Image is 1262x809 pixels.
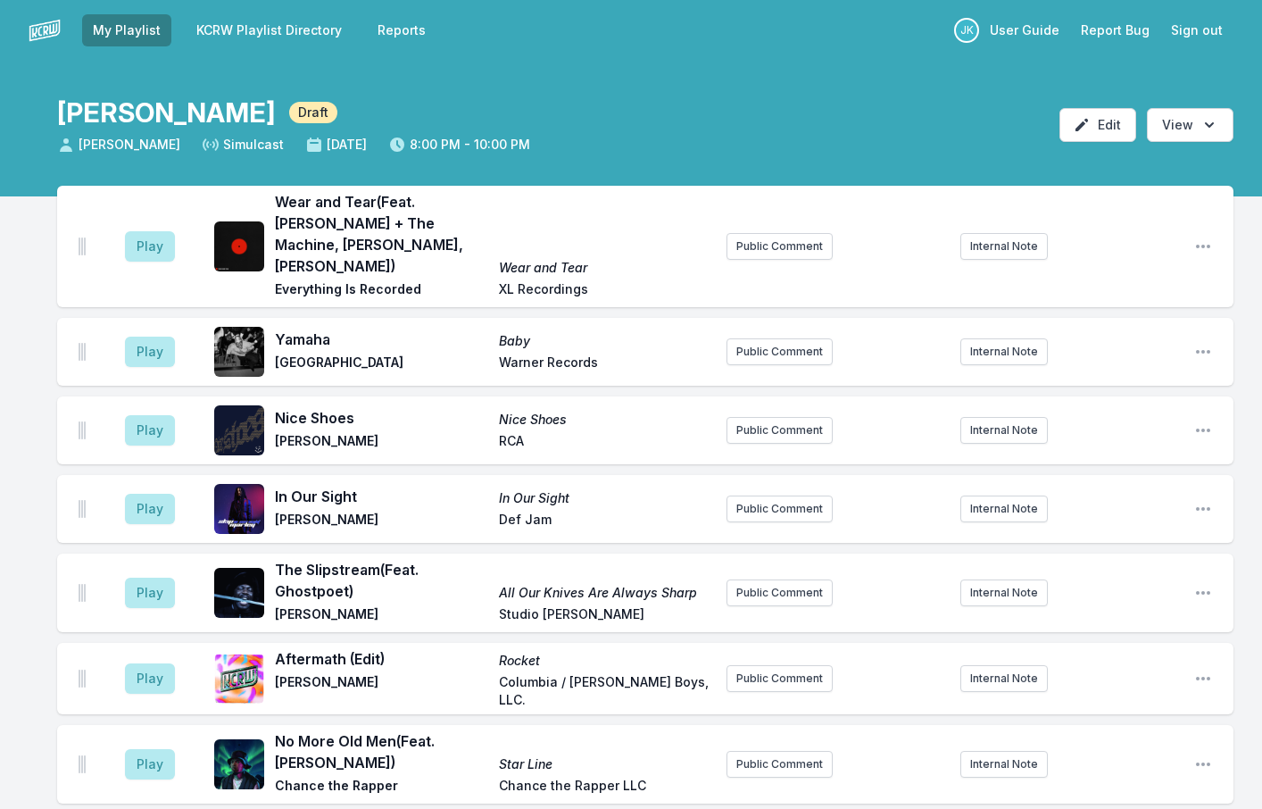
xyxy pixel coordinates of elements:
img: Drag Handle [79,500,86,518]
img: All Our Knives Are Always Sharp [214,568,264,618]
span: [PERSON_NAME] [275,511,488,532]
button: Play [125,415,175,446]
button: Internal Note [960,233,1048,260]
span: Chance the Rapper [275,777,488,798]
span: Nice Shoes [499,411,712,429]
button: Internal Note [960,665,1048,692]
span: Aftermath (Edit) [275,648,488,670]
span: [DATE] [305,136,367,154]
span: Everything Is Recorded [275,280,488,302]
a: Report Bug [1070,14,1160,46]
button: Public Comment [726,338,833,365]
a: User Guide [979,14,1070,46]
button: Open playlist item options [1194,421,1212,439]
span: Baby [499,332,712,350]
span: Rocket [499,652,712,670]
h1: [PERSON_NAME] [57,96,275,129]
img: Wear and Tear [214,221,264,271]
img: Drag Handle [79,238,86,255]
a: Reports [367,14,436,46]
button: Internal Note [960,580,1048,606]
img: Baby [214,327,264,377]
span: Warner Records [499,354,712,375]
img: In Our Sight [214,484,264,534]
img: logo-white-87cec1fa9cbef997252546196dc51331.png [29,14,61,46]
img: Drag Handle [79,670,86,688]
img: Drag Handle [79,755,86,773]
span: [PERSON_NAME] [275,432,488,454]
a: My Playlist [82,14,171,46]
button: Play [125,231,175,262]
button: Internal Note [960,338,1048,365]
button: Open playlist item options [1194,238,1212,255]
img: Drag Handle [79,421,86,439]
button: Public Comment [726,751,833,778]
button: Open playlist item options [1194,670,1212,688]
span: No More Old Men (Feat. [PERSON_NAME]) [275,730,488,773]
button: Play [125,749,175,780]
span: [GEOGRAPHIC_DATA] [275,354,488,375]
img: Drag Handle [79,343,86,361]
span: Chance the Rapper LLC [499,777,712,798]
button: Play [125,494,175,524]
button: Open options [1147,108,1233,142]
span: Wear and Tear (Feat. [PERSON_NAME] + The Machine, [PERSON_NAME], [PERSON_NAME]) [275,191,488,277]
span: RCA [499,432,712,454]
span: [PERSON_NAME] [275,673,488,709]
span: Draft [289,102,337,123]
button: Sign out [1160,14,1233,46]
span: Studio [PERSON_NAME] [499,605,712,627]
img: Rocket [214,654,264,704]
button: Open playlist item options [1194,500,1212,518]
button: Play [125,663,175,694]
span: All Our Knives Are Always Sharp [499,584,712,602]
span: The Slipstream (Feat. Ghostpoet) [275,559,488,602]
img: Nice Shoes [214,405,264,455]
span: [PERSON_NAME] [57,136,180,154]
span: Star Line [499,755,712,773]
button: Internal Note [960,496,1048,522]
span: Nice Shoes [275,407,488,429]
button: Open playlist item options [1194,584,1212,602]
button: Internal Note [960,751,1048,778]
span: Wear and Tear [499,259,712,277]
button: Public Comment [726,417,833,444]
span: 8:00 PM - 10:00 PM [388,136,530,154]
span: Columbia / [PERSON_NAME] Boys, LLC. [499,673,712,709]
p: Jason Kramer [954,18,979,43]
button: Public Comment [726,665,833,692]
button: Public Comment [726,580,833,606]
img: Star Line [214,739,264,789]
span: Yamaha [275,329,488,350]
button: Edit [1059,108,1136,142]
button: Play [125,337,175,367]
span: In Our Sight [499,489,712,507]
button: Open playlist item options [1194,343,1212,361]
a: KCRW Playlist Directory [186,14,353,46]
span: XL Recordings [499,280,712,302]
button: Public Comment [726,233,833,260]
span: In Our Sight [275,486,488,507]
span: [PERSON_NAME] [275,605,488,627]
span: Simulcast [202,136,284,154]
button: Internal Note [960,417,1048,444]
button: Public Comment [726,496,833,522]
img: Drag Handle [79,584,86,602]
button: Open playlist item options [1194,755,1212,773]
span: Def Jam [499,511,712,532]
button: Play [125,578,175,608]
